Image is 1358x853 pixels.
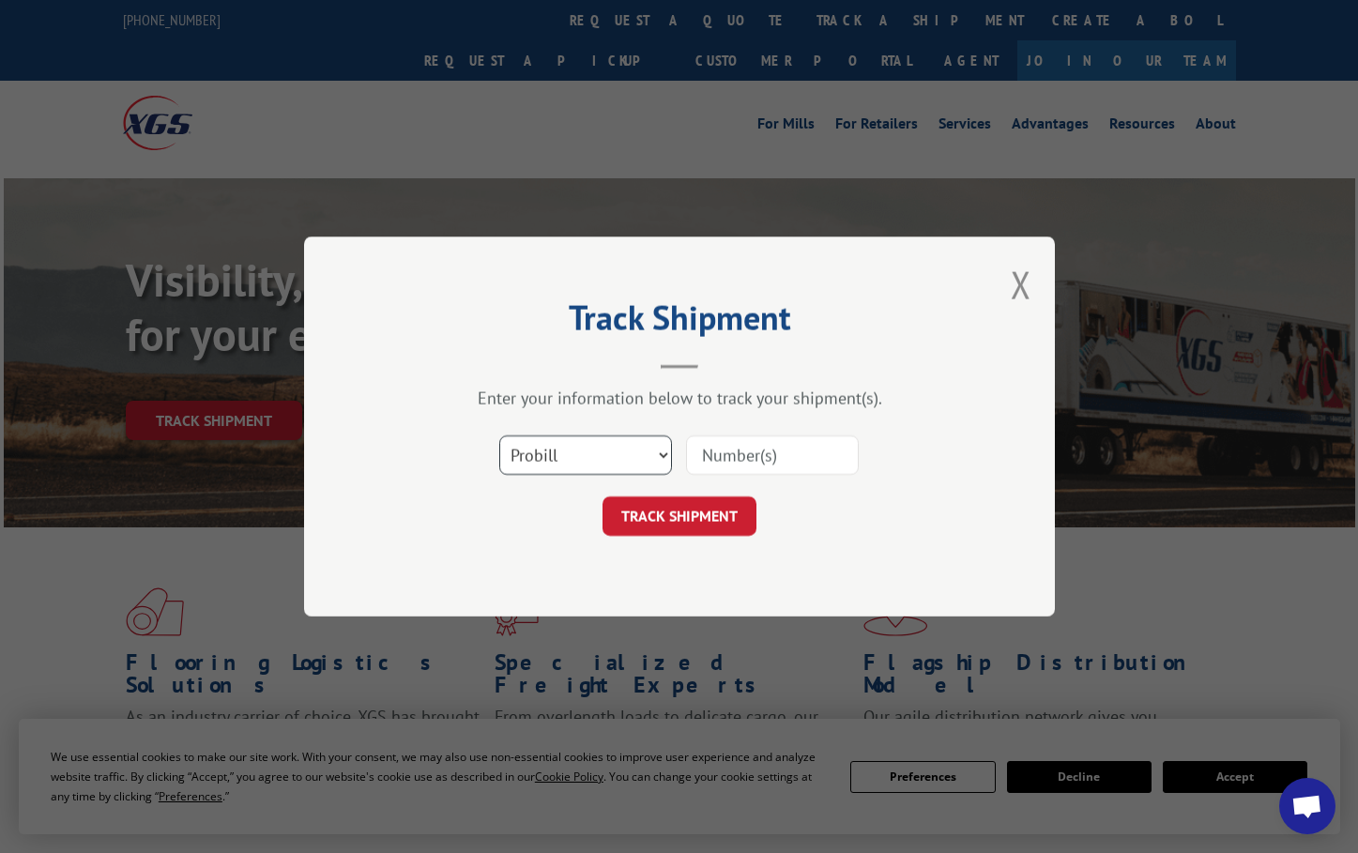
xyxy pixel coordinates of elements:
[398,305,961,341] h2: Track Shipment
[603,496,756,536] button: TRACK SHIPMENT
[686,435,859,475] input: Number(s)
[1011,260,1031,310] button: Close modal
[398,388,961,409] div: Enter your information below to track your shipment(s).
[1279,778,1335,834] div: Open chat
